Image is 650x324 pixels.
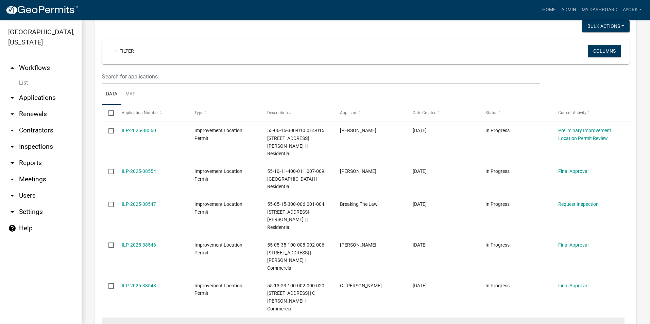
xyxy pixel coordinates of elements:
span: 08/07/2025 [413,168,427,174]
datatable-header-cell: Status [479,105,552,121]
i: arrow_drop_down [8,94,16,102]
span: Current Activity [558,110,586,115]
span: In Progress [485,168,510,174]
i: arrow_drop_down [8,126,16,134]
i: arrow_drop_down [8,110,16,118]
span: Description [267,110,288,115]
span: C. Dean Leonard [340,283,382,288]
span: 08/12/2025 [413,128,427,133]
span: Improvement Location Permit [194,283,242,296]
datatable-header-cell: Description [261,105,333,121]
i: arrow_drop_up [8,64,16,72]
datatable-header-cell: Date Created [406,105,479,121]
datatable-header-cell: Applicant [333,105,406,121]
span: In Progress [485,283,510,288]
a: ayork [620,3,645,16]
span: Date Created [413,110,437,115]
datatable-header-cell: Select [102,105,115,121]
datatable-header-cell: Current Activity [552,105,625,121]
a: Data [102,84,121,105]
a: ILP-2025-38554 [122,168,156,174]
span: Application Number [122,110,159,115]
datatable-header-cell: Application Number [115,105,188,121]
input: Search for applications [102,70,540,84]
span: 55-05-35-100-008.002-006 | 6795 S R 67 NORTH | Jason Bosaw | Commercial [267,242,326,271]
span: In Progress [485,242,510,248]
a: My Dashboard [579,3,620,16]
span: 08/05/2025 [413,201,427,207]
a: + Filter [110,45,139,57]
span: In Progress [485,201,510,207]
a: Request Inspection [558,201,599,207]
button: Bulk Actions [582,20,630,32]
span: 08/03/2025 [413,283,427,288]
span: Improvement Location Permit [194,242,242,255]
span: Jenny Alter [340,168,376,174]
span: 08/05/2025 [413,242,427,248]
a: Final Approval [558,168,588,174]
span: 55-13-23-100-002.000-020 | 1776 E MAHALASVILLE RD | C Dean Leonard | Commercial [267,283,326,311]
a: Map [121,84,140,105]
a: ILP-2025-38560 [122,128,156,133]
a: Final Approval [558,242,588,248]
a: Final Approval [558,283,588,288]
span: Breaking The Law [340,201,378,207]
span: Amber Cox [340,128,376,133]
a: Home [540,3,559,16]
span: 55-06-15-300-010.014-015 | 6651 E WATSON RD | | Residential [267,128,326,156]
span: Improvement Location Permit [194,201,242,215]
span: Jason [340,242,376,248]
a: Preliminary Improvement Location Permit Review [558,128,611,141]
i: arrow_drop_down [8,192,16,200]
span: Improvement Location Permit [194,128,242,141]
i: arrow_drop_down [8,143,16,151]
i: arrow_drop_down [8,208,16,216]
span: In Progress [485,128,510,133]
span: 55-05-15-300-006.001-004 | 1141 E BUNKER HILL RD | | Residential [267,201,326,230]
a: ILP-2025-38546 [122,242,156,248]
a: ILP-2025-38547 [122,201,156,207]
span: Status [485,110,497,115]
i: arrow_drop_down [8,159,16,167]
span: Applicant [340,110,358,115]
datatable-header-cell: Type [188,105,260,121]
i: help [8,224,16,232]
span: 55-10-11-400-011.007-009 | SKUNK HOLLOW RD | | Residential [267,168,326,190]
i: arrow_drop_down [8,175,16,183]
button: Columns [588,45,621,57]
a: ILP-2025-38548 [122,283,156,288]
span: Improvement Location Permit [194,168,242,182]
span: Type [194,110,203,115]
a: Admin [559,3,579,16]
